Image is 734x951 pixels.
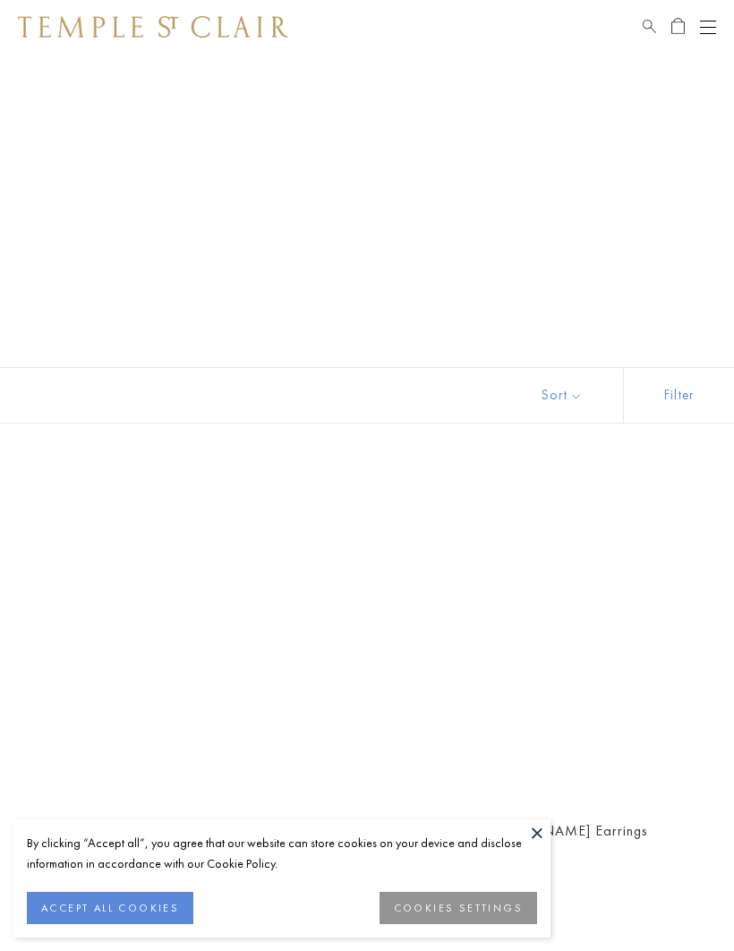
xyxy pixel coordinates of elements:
a: E34861-LUNAHABME34861-LUNAHABM [378,468,713,803]
button: Open navigation [700,16,716,38]
button: Show sort by [501,368,623,423]
iframe: Gorgias live chat messenger [644,867,716,933]
a: Open Shopping Bag [671,16,685,38]
button: COOKIES SETTINGS [380,892,537,924]
a: Search [643,16,656,38]
a: P34861-LUNAHABMP34861-LUNAHABM [21,468,356,803]
button: ACCEPT ALL COOKIES [27,892,193,924]
img: Temple St. Clair [18,16,288,38]
div: By clicking “Accept all”, you agree that our website can store cookies on your device and disclos... [27,833,537,874]
button: Show filters [623,368,734,423]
